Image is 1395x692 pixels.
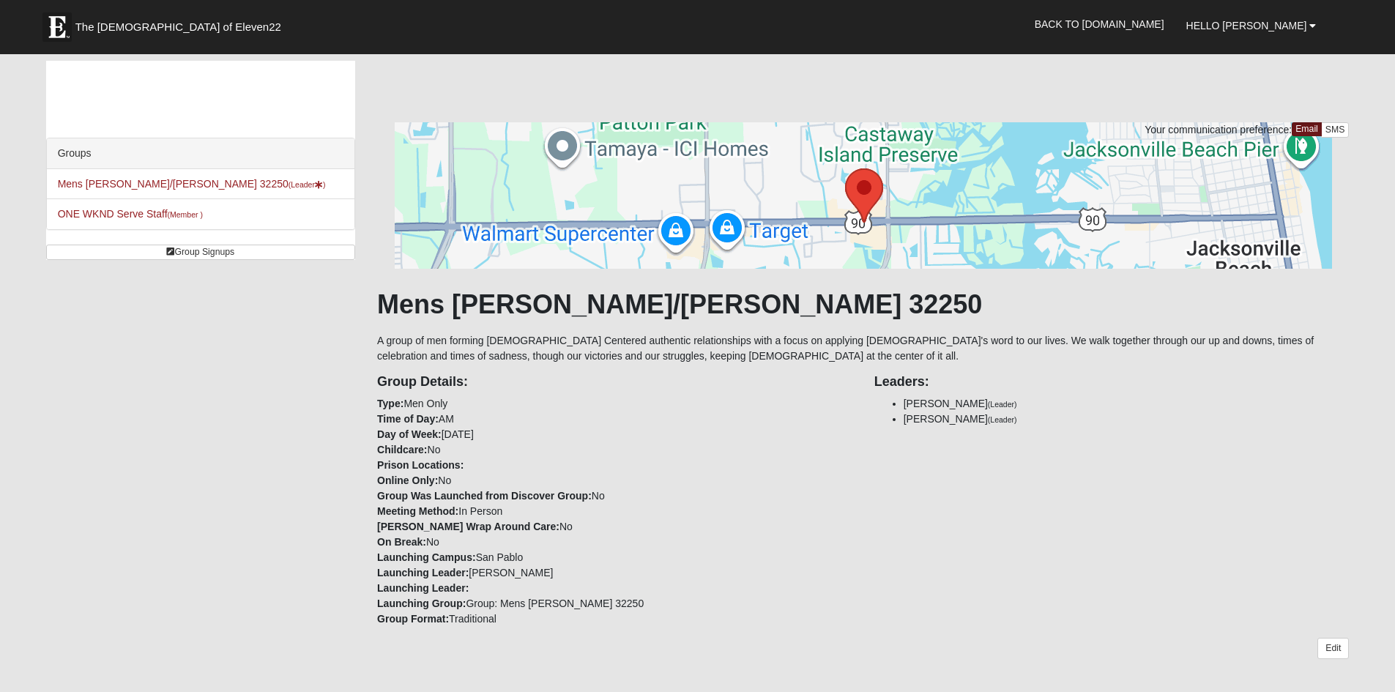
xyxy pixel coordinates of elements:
[904,412,1350,427] li: [PERSON_NAME]
[377,613,449,625] strong: Group Format:
[168,210,203,219] small: (Member )
[58,208,203,220] a: ONE WKND Serve Staff(Member )
[289,180,326,189] small: (Leader )
[35,5,328,42] a: The [DEMOGRAPHIC_DATA] of Eleven22
[377,505,458,517] strong: Meeting Method:
[377,598,466,609] strong: Launching Group:
[366,364,863,627] div: Men Only AM [DATE] No No No In Person No No San Pablo [PERSON_NAME] Group: Mens [PERSON_NAME] 322...
[1186,20,1307,31] span: Hello [PERSON_NAME]
[377,582,469,594] strong: Launching Leader:
[377,398,403,409] strong: Type:
[988,415,1017,424] small: (Leader)
[1175,7,1328,44] a: Hello [PERSON_NAME]
[58,178,326,190] a: Mens [PERSON_NAME]/[PERSON_NAME] 32250(Leader)
[377,551,476,563] strong: Launching Campus:
[1321,122,1350,138] a: SMS
[377,289,1349,320] h1: Mens [PERSON_NAME]/[PERSON_NAME] 32250
[42,12,72,42] img: Eleven22 logo
[874,374,1350,390] h4: Leaders:
[377,413,439,425] strong: Time of Day:
[1024,6,1175,42] a: Back to [DOMAIN_NAME]
[377,428,442,440] strong: Day of Week:
[46,245,355,260] a: Group Signups
[904,396,1350,412] li: [PERSON_NAME]
[377,374,852,390] h4: Group Details:
[377,567,469,578] strong: Launching Leader:
[1317,638,1349,659] a: Edit
[377,459,464,471] strong: Prison Locations:
[377,444,427,455] strong: Childcare:
[377,475,438,486] strong: Online Only:
[988,400,1017,409] small: (Leader)
[377,536,426,548] strong: On Break:
[1292,122,1322,136] a: Email
[377,521,559,532] strong: [PERSON_NAME] Wrap Around Care:
[75,20,281,34] span: The [DEMOGRAPHIC_DATA] of Eleven22
[47,138,354,169] div: Groups
[377,490,592,502] strong: Group Was Launched from Discover Group:
[1145,124,1292,135] span: Your communication preference:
